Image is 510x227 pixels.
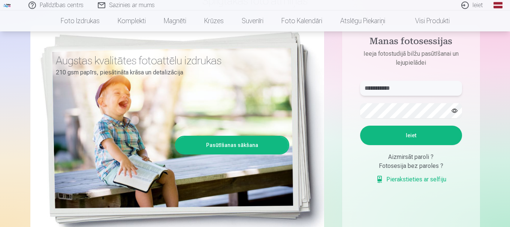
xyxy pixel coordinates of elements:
a: Visi produkti [394,10,459,31]
a: Pierakstieties ar selfiju [376,175,446,184]
a: Atslēgu piekariņi [331,10,394,31]
button: Ieiet [360,126,462,145]
img: /fa1 [3,3,11,7]
a: Komplekti [109,10,155,31]
h4: Manas fotosessijas [353,36,470,49]
a: Magnēti [155,10,195,31]
div: Fotosesija bez paroles ? [360,162,462,171]
p: Ieeja fotostudijā bilžu pasūtīšanai un lejupielādei [353,49,470,67]
a: Suvenīri [233,10,272,31]
a: Pasūtīšanas sākšana [176,137,288,153]
p: 210 gsm papīrs, piesātināta krāsa un detalizācija [56,67,284,78]
div: Aizmirsāt paroli ? [360,153,462,162]
a: Krūzes [195,10,233,31]
h3: Augstas kvalitātes fotoattēlu izdrukas [56,54,284,67]
a: Foto kalendāri [272,10,331,31]
a: Foto izdrukas [52,10,109,31]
